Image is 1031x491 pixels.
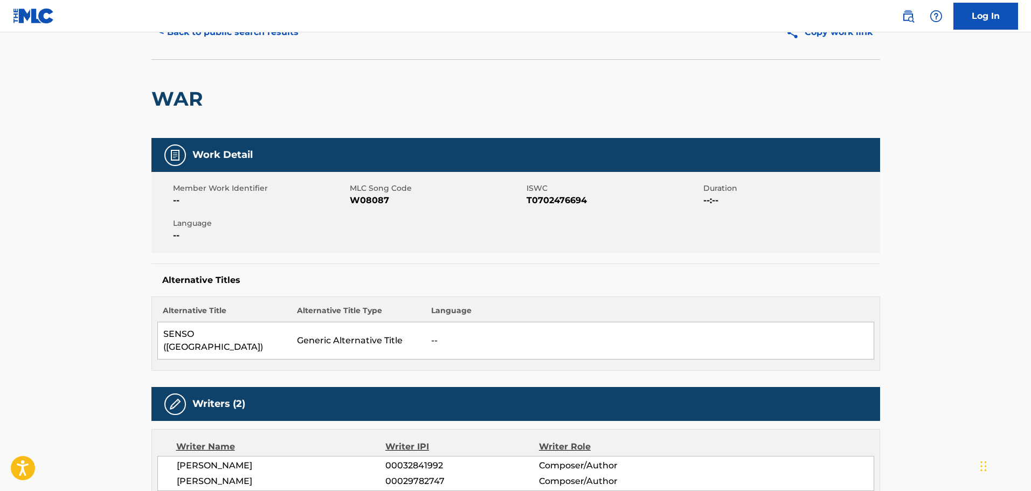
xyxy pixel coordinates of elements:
[192,149,253,161] h5: Work Detail
[157,322,292,359] td: SENSO ([GEOGRAPHIC_DATA])
[292,305,426,322] th: Alternative Title Type
[897,5,919,27] a: Public Search
[703,194,877,207] span: --:--
[539,440,679,453] div: Writer Role
[778,19,880,46] button: Copy work link
[192,398,245,410] h5: Writers (2)
[157,305,292,322] th: Alternative Title
[385,475,538,488] span: 00029782747
[177,459,386,472] span: [PERSON_NAME]
[930,10,943,23] img: help
[162,275,869,286] h5: Alternative Titles
[539,475,679,488] span: Composer/Author
[703,183,877,194] span: Duration
[426,305,874,322] th: Language
[173,194,347,207] span: --
[176,440,386,453] div: Writer Name
[786,26,805,39] img: Copy work link
[151,19,306,46] button: < Back to public search results
[980,450,987,482] div: Drag
[426,322,874,359] td: --
[925,5,947,27] div: Help
[527,183,701,194] span: ISWC
[13,8,54,24] img: MLC Logo
[173,183,347,194] span: Member Work Identifier
[173,218,347,229] span: Language
[173,229,347,242] span: --
[169,149,182,162] img: Work Detail
[953,3,1018,30] a: Log In
[902,10,915,23] img: search
[169,398,182,411] img: Writers
[539,459,679,472] span: Composer/Author
[385,440,539,453] div: Writer IPI
[151,87,208,111] h2: WAR
[977,439,1031,491] iframe: Chat Widget
[350,194,524,207] span: W08087
[385,459,538,472] span: 00032841992
[292,322,426,359] td: Generic Alternative Title
[350,183,524,194] span: MLC Song Code
[177,475,386,488] span: [PERSON_NAME]
[527,194,701,207] span: T0702476694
